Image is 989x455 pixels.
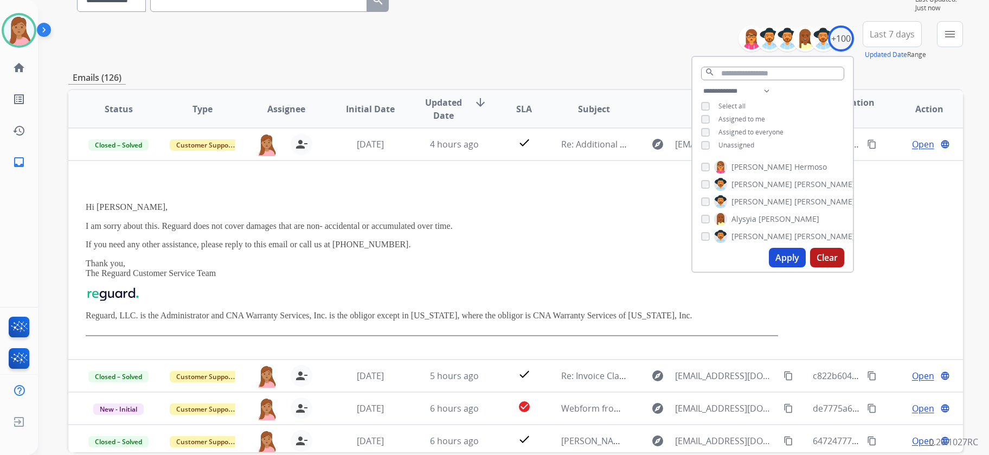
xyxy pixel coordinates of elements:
[295,138,308,151] mat-icon: person_remove
[929,435,978,448] p: 0.20.1027RC
[940,403,950,413] mat-icon: language
[192,102,213,116] span: Type
[86,259,778,279] p: Thank you, The Reguard Customer Service Team
[170,403,240,415] span: Customer Support
[675,369,777,382] span: [EMAIL_ADDRESS][DOMAIN_NAME]
[256,398,278,420] img: agent-avatar
[731,231,792,242] span: [PERSON_NAME]
[346,102,395,116] span: Initial Date
[810,248,844,267] button: Clear
[561,138,669,150] span: Re: Additional Information
[867,139,877,149] mat-icon: content_copy
[675,434,777,447] span: [EMAIL_ADDRESS][DOMAIN_NAME]
[93,403,144,415] span: New - Initial
[794,196,855,207] span: [PERSON_NAME]
[88,436,149,447] span: Closed – Solved
[295,434,308,447] mat-icon: person_remove
[88,371,149,382] span: Closed – Solved
[731,179,792,190] span: [PERSON_NAME]
[267,102,305,116] span: Assignee
[88,139,149,151] span: Closed – Solved
[718,127,784,137] span: Assigned to everyone
[912,402,934,415] span: Open
[430,138,479,150] span: 4 hours ago
[867,371,877,381] mat-icon: content_copy
[813,402,980,414] span: de7775a6-5444-4742-9cda-e2559234ec3d
[912,138,934,151] span: Open
[865,50,907,59] button: Updated Date
[357,402,384,414] span: [DATE]
[651,369,664,382] mat-icon: explore
[474,96,487,109] mat-icon: arrow_downward
[105,102,133,116] span: Status
[12,156,25,169] mat-icon: inbox
[170,371,240,382] span: Customer Support
[421,96,466,122] span: Updated Date
[870,32,915,36] span: Last 7 days
[718,140,754,150] span: Unassigned
[12,93,25,106] mat-icon: list_alt
[430,370,479,382] span: 5 hours ago
[863,21,922,47] button: Last 7 days
[675,138,777,151] span: [EMAIL_ADDRESS][DOMAIN_NAME]
[759,214,819,225] span: [PERSON_NAME]
[357,370,384,382] span: [DATE]
[828,25,854,52] div: +100
[813,435,971,447] span: 64724777-559e-48c5-bfff-b6df00f62058
[256,365,278,388] img: agent-avatar
[718,101,746,111] span: Select all
[784,371,793,381] mat-icon: content_copy
[256,133,278,156] img: agent-avatar
[561,435,706,447] span: [PERSON_NAME] [PHONE_NUMBER]
[86,240,778,249] p: If you need any other assistance, please reply to this email or call us at [PHONE_NUMBER].
[867,403,877,413] mat-icon: content_copy
[170,436,240,447] span: Customer Support
[518,136,531,149] mat-icon: check
[256,430,278,453] img: agent-avatar
[794,179,855,190] span: [PERSON_NAME]
[718,114,765,124] span: Assigned to me
[295,402,308,415] mat-icon: person_remove
[794,231,855,242] span: [PERSON_NAME]
[943,28,956,41] mat-icon: menu
[912,434,934,447] span: Open
[561,370,811,382] span: Re: Invoice Claim ID: 45a99bfc-766a-4ddb-8a52-09db2f62bd62
[518,368,531,381] mat-icon: check
[879,90,963,128] th: Action
[731,196,792,207] span: [PERSON_NAME]
[813,370,977,382] span: c822b604-54a8-4c08-9af4-900010c537aa
[561,402,807,414] span: Webform from [EMAIL_ADDRESS][DOMAIN_NAME] on [DATE]
[940,371,950,381] mat-icon: language
[784,403,793,413] mat-icon: content_copy
[651,434,664,447] mat-icon: explore
[430,402,479,414] span: 6 hours ago
[940,139,950,149] mat-icon: language
[915,4,963,12] span: Just now
[794,162,827,172] span: Hermoso
[86,221,778,231] p: I am sorry about this. Reguard does not cover damages that are non- accidental or accumulated ove...
[651,138,664,151] mat-icon: explore
[578,102,610,116] span: Subject
[86,287,140,302] img: Reguard+Logotype+Color_WBG_S.png
[430,435,479,447] span: 6 hours ago
[4,15,34,46] img: avatar
[68,71,126,85] p: Emails (126)
[170,139,240,151] span: Customer Support
[86,311,778,321] p: Reguard, LLC. is the Administrator and CNA Warranty Services, Inc. is the obligor except in [US_S...
[12,124,25,137] mat-icon: history
[357,138,384,150] span: [DATE]
[731,214,756,225] span: Alysyia
[912,369,934,382] span: Open
[518,400,531,413] mat-icon: check_circle
[675,402,777,415] span: [EMAIL_ADDRESS][DOMAIN_NAME]
[86,202,778,212] p: Hi [PERSON_NAME],
[518,433,531,446] mat-icon: check
[516,102,532,116] span: SLA
[731,162,792,172] span: [PERSON_NAME]
[295,369,308,382] mat-icon: person_remove
[867,436,877,446] mat-icon: content_copy
[705,67,715,77] mat-icon: search
[651,402,664,415] mat-icon: explore
[769,248,806,267] button: Apply
[784,436,793,446] mat-icon: content_copy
